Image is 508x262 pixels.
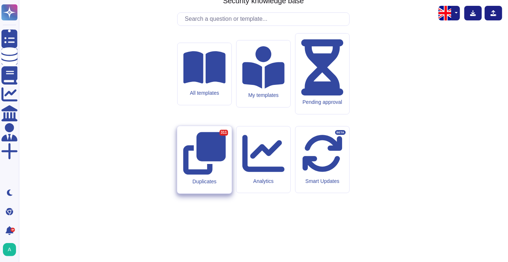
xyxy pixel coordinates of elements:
input: Search a question or template... [181,13,349,26]
div: 9+ [11,228,15,232]
img: en [438,6,453,20]
div: My templates [242,92,285,98]
button: user [1,242,21,258]
div: BETA [335,130,346,135]
div: Duplicates [183,178,226,184]
div: Pending approval [301,99,344,105]
div: 311 [220,130,228,136]
img: user [3,243,16,256]
div: Smart Updates [301,178,344,184]
div: Analytics [242,178,285,184]
div: All templates [183,90,226,96]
